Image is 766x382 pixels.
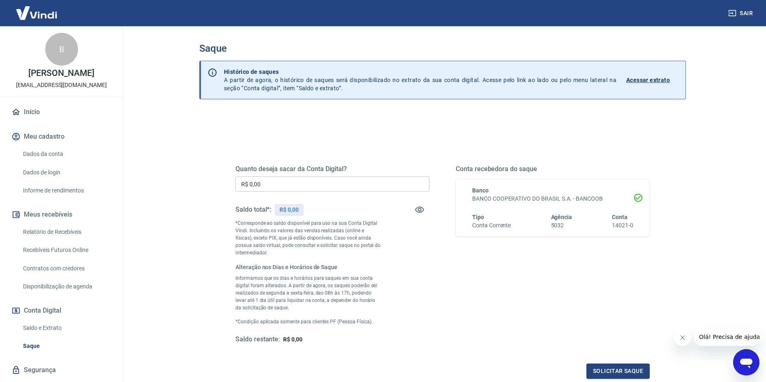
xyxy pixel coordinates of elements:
[626,68,679,92] a: Acessar extrato
[472,187,489,194] span: Banco
[727,6,756,21] button: Sair
[10,302,113,320] button: Conta Digital
[235,165,429,173] h5: Quanto deseja sacar da Conta Digital?
[5,6,69,12] span: Olá! Precisa de ajuda?
[20,224,113,240] a: Relatório de Recebíveis
[612,214,628,220] span: Conta
[626,76,670,84] p: Acessar extrato
[224,68,616,76] p: Histórico de saques
[235,263,381,271] h6: Alteração nos Dias e Horários de Saque
[20,320,113,336] a: Saldo e Extrato
[20,242,113,258] a: Recebíveis Futuros Online
[10,103,113,121] a: Início
[20,182,113,199] a: Informe de rendimentos
[10,0,63,25] img: Vindi
[733,349,759,375] iframe: Botão para abrir a janela de mensagens
[20,278,113,295] a: Disponibilização de agenda
[551,221,572,230] h6: 5032
[283,336,302,343] span: R$ 0,00
[224,68,616,92] p: A partir de agora, o histórico de saques será disponibilizado no extrato da sua conta digital. Ac...
[10,128,113,146] button: Meu cadastro
[16,81,107,89] p: [EMAIL_ADDRESS][DOMAIN_NAME]
[674,329,691,346] iframe: Fechar mensagem
[586,364,650,379] button: Solicitar saque
[235,206,271,214] h5: Saldo total*:
[10,361,113,379] a: Segurança
[456,165,650,173] h5: Conta recebedora do saque
[20,164,113,181] a: Dados de login
[10,206,113,224] button: Meus recebíveis
[472,194,633,203] h6: BANCO COOPERATIVO DO BRASIL S.A. - BANCOOB
[694,328,759,346] iframe: Mensagem da empresa
[235,274,381,311] p: Informamos que os dias e horários para saques em sua conta digital foram alterados. A partir de a...
[199,43,686,54] h3: Saque
[20,260,113,277] a: Contratos com credores
[472,214,484,220] span: Tipo
[28,69,94,78] p: [PERSON_NAME]
[279,206,299,214] p: R$ 0,00
[20,338,113,355] a: Saque
[20,146,113,162] a: Dados da conta
[551,214,572,220] span: Agência
[45,33,78,66] div: B
[235,318,381,325] p: *Condição aplicada somente para clientes PF (Pessoa Física).
[235,335,280,344] h5: Saldo restante:
[612,221,633,230] h6: 14021-0
[235,220,381,256] p: *Corresponde ao saldo disponível para uso na sua Conta Digital Vindi. Incluindo os valores das ve...
[472,221,511,230] h6: Conta Corrente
